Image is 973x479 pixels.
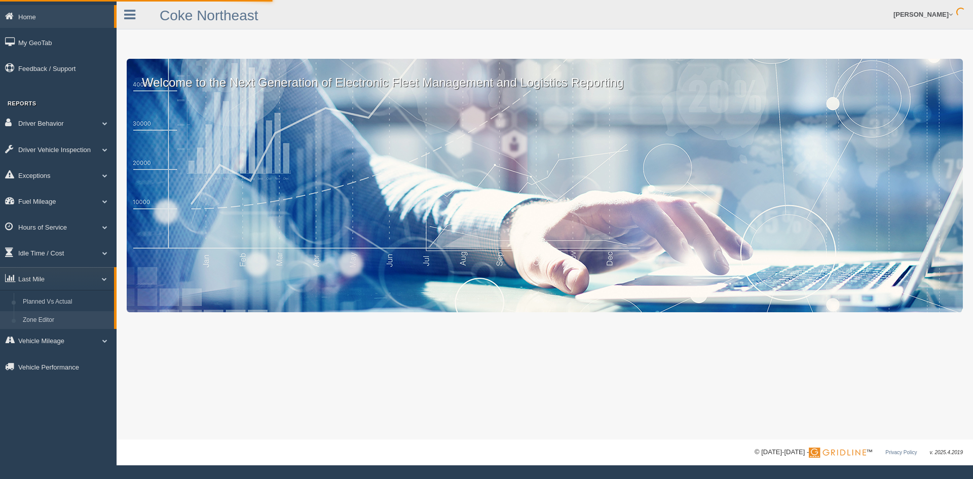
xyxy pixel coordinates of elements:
span: v. 2025.4.2019 [930,450,963,455]
p: Welcome to the Next Generation of Electronic Fleet Management and Logistics Reporting [127,59,963,91]
div: © [DATE]-[DATE] - ™ [755,447,963,458]
a: Zone Editor [18,311,114,329]
img: Gridline [809,448,866,458]
a: Privacy Policy [885,450,917,455]
a: Planned Vs Actual [18,293,114,311]
a: Coke Northeast [160,8,258,23]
